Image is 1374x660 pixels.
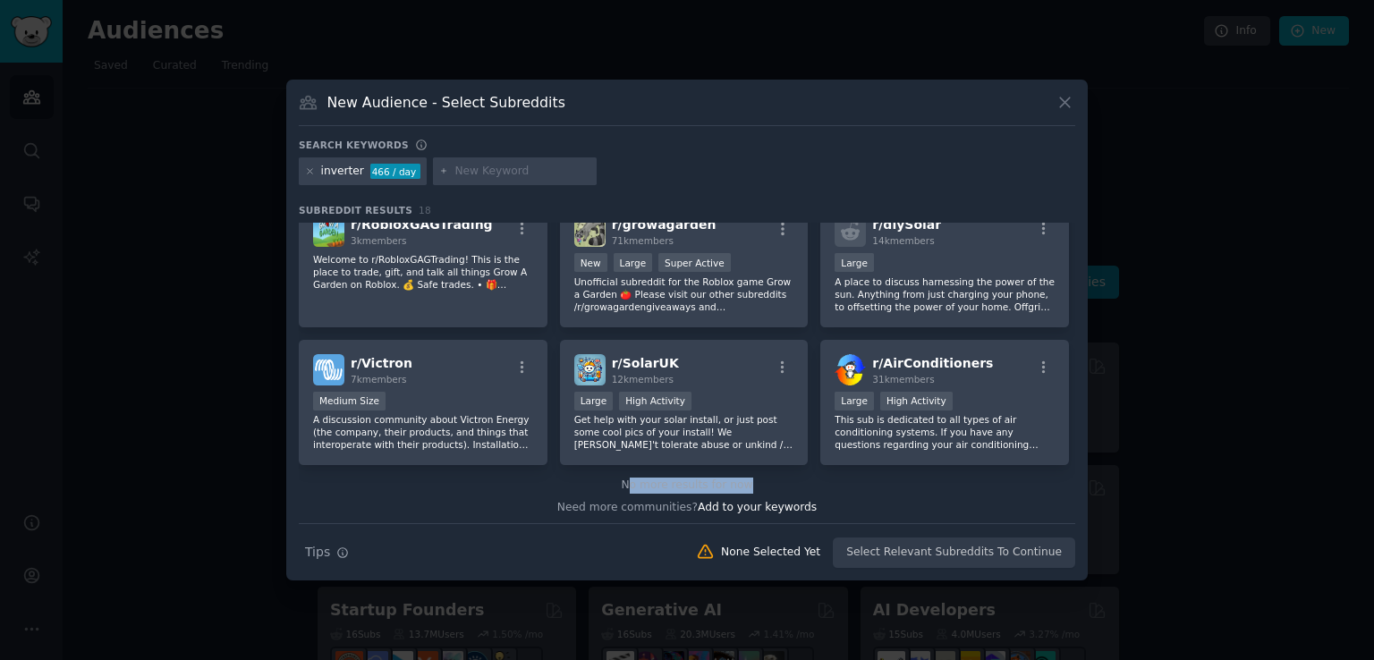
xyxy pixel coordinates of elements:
[614,253,653,272] div: Large
[454,164,590,180] input: New Keyword
[835,392,874,410] div: Large
[299,139,409,151] h3: Search keywords
[880,392,953,410] div: High Activity
[574,216,606,247] img: growagarden
[872,235,934,246] span: 14k members
[872,374,934,385] span: 31k members
[574,275,794,313] p: Unofficial subreddit for the Roblox game Grow a Garden 🍅 Please visit our other subreddits /r/gro...
[313,354,344,385] img: Victron
[299,204,412,216] span: Subreddit Results
[299,478,1075,494] div: No more results for now
[321,164,364,180] div: inverter
[872,356,993,370] span: r/ AirConditioners
[835,413,1055,451] p: This sub is dedicated to all types of air conditioning systems. If you have any questions regardi...
[612,235,674,246] span: 71k members
[574,354,606,385] img: SolarUK
[612,217,717,232] span: r/ growagarden
[612,356,679,370] span: r/ SolarUK
[313,413,533,451] p: A discussion community about Victron Energy (the company, their products, and things that interop...
[835,275,1055,313] p: A place to discuss harnessing the power of the sun. Anything from just charging your phone, to of...
[305,543,330,562] span: Tips
[351,217,493,232] span: r/ RobloxGAGTrading
[313,392,386,410] div: Medium Size
[835,253,874,272] div: Large
[835,354,866,385] img: AirConditioners
[872,217,941,232] span: r/ diySolar
[351,374,407,385] span: 7k members
[313,216,344,247] img: RobloxGAGTrading
[574,253,607,272] div: New
[351,356,412,370] span: r/ Victron
[299,537,355,568] button: Tips
[351,235,407,246] span: 3k members
[658,253,731,272] div: Super Active
[419,205,431,216] span: 18
[721,545,820,561] div: None Selected Yet
[327,93,565,112] h3: New Audience - Select Subreddits
[370,164,420,180] div: 466 / day
[574,413,794,451] p: Get help with your solar install, or just post some cool pics of your install! We [PERSON_NAME]'t...
[313,253,533,291] p: Welcome to r/RobloxGAGTrading! This is the place to trade, gift, and talk all things Grow A Garde...
[698,501,817,513] span: Add to your keywords
[619,392,691,410] div: High Activity
[612,374,674,385] span: 12k members
[574,392,614,410] div: Large
[299,494,1075,516] div: Need more communities?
